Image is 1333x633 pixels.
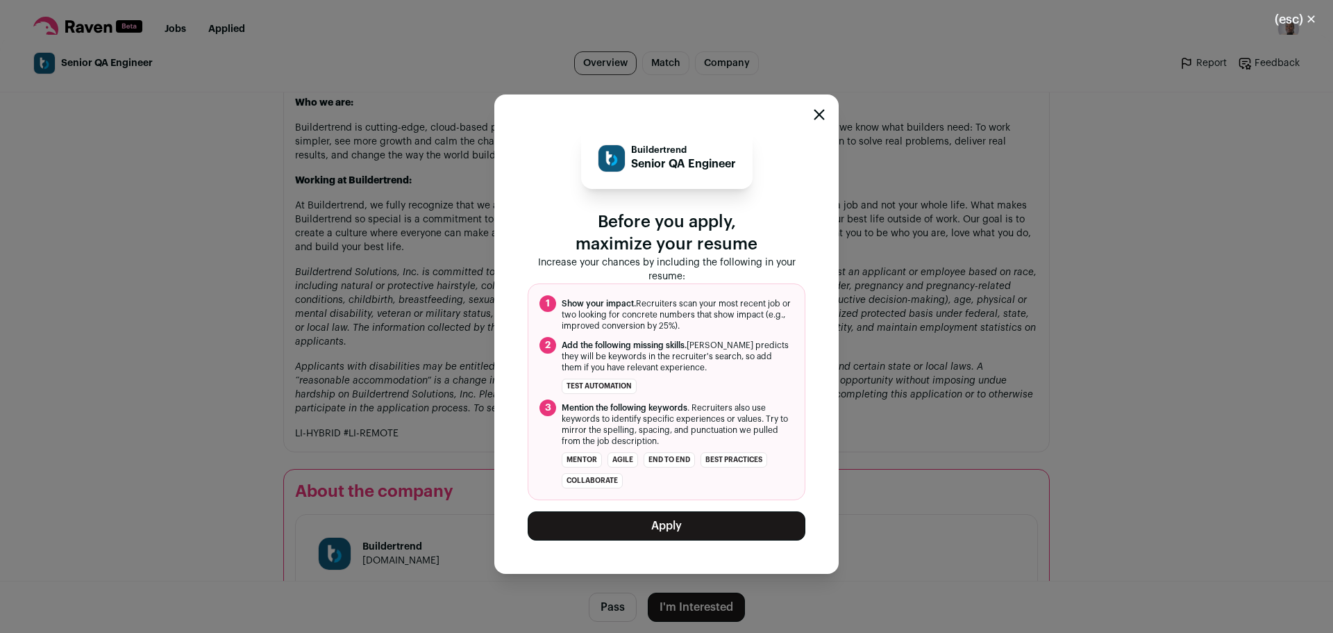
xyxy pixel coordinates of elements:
li: collaborate [562,473,623,488]
li: agile [607,452,638,468]
button: Apply [528,511,805,541]
span: Add the following missing skills. [562,341,687,350]
li: mentor [562,452,602,468]
li: end to end [644,452,695,468]
span: [PERSON_NAME] predicts they will be keywords in the recruiter's search, so add them if you have r... [562,340,794,373]
li: test automation [562,379,637,394]
button: Close modal [814,109,825,120]
span: 2 [539,337,556,354]
p: Senior QA Engineer [631,156,736,172]
p: Before you apply, maximize your resume [528,211,805,256]
li: best practices [701,452,767,468]
span: Mention the following keywords [562,404,687,412]
img: 8872fe00ca125927d1a51a7e2cf08e3041397fa1b4690df71d4a464f3b91c384.jpg [598,145,625,172]
p: Buildertrend [631,145,736,156]
span: Recruiters scan your most recent job or two looking for concrete numbers that show impact (e.g., ... [562,298,794,331]
span: 3 [539,400,556,416]
button: Close modal [1258,4,1333,35]
span: . Recruiters also use keywords to identify specific experiences or values. Try to mirror the spel... [562,402,794,447]
p: Increase your chances by including the following in your resume: [528,256,805,283]
span: Show your impact. [562,299,636,308]
span: 1 [539,295,556,312]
